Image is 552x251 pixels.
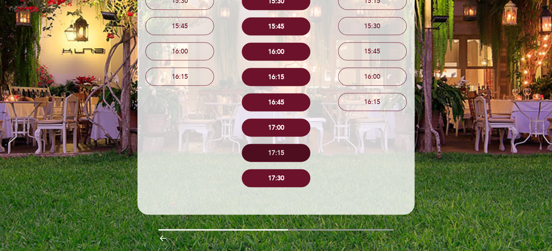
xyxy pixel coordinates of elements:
button: 17:00 [242,118,310,137]
button: 16:00 [338,68,407,86]
button: 17:15 [242,144,310,162]
button: 16:00 [242,43,310,61]
button: 16:45 [242,93,310,111]
button: 15:45 [338,42,407,60]
i: arrow_backward [158,234,167,243]
button: 17:30 [242,169,310,187]
button: 15:45 [242,17,310,35]
button: 15:45 [145,17,214,35]
button: 16:15 [338,93,407,111]
button: 16:15 [145,68,214,86]
button: 16:00 [145,42,214,60]
button: 15:30 [338,17,407,35]
button: 16:15 [242,68,310,86]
